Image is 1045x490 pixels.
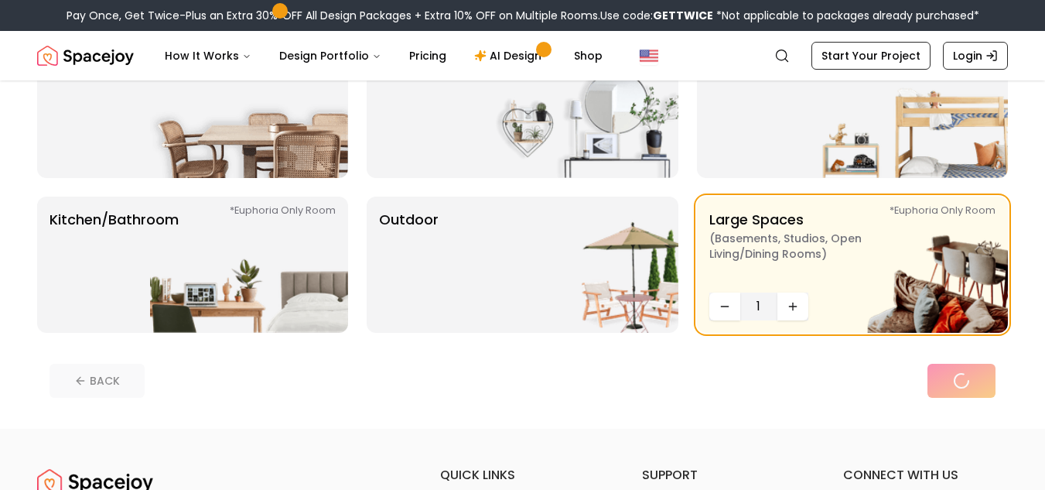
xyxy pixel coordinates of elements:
[709,209,903,286] p: Large Spaces
[709,54,869,166] p: Kids' Bedroom/Nursery
[150,42,348,178] img: Dining Room
[37,40,134,71] img: Spacejoy Logo
[267,40,394,71] button: Design Portfolio
[379,209,439,320] p: Outdoor
[397,40,459,71] a: Pricing
[640,46,658,65] img: United States
[642,466,807,485] h6: support
[37,40,134,71] a: Spacejoy
[37,31,1008,81] nav: Global
[746,297,771,316] span: 1
[379,54,442,166] p: entryway
[653,8,713,23] b: GETTWICE
[810,197,1008,333] img: Large Spaces *Euphoria Only
[67,8,979,23] div: Pay Once, Get Twice-Plus an Extra 30% OFF All Design Packages + Extra 10% OFF on Multiple Rooms.
[480,42,678,178] img: entryway
[480,197,678,333] img: Outdoor
[713,8,979,23] span: *Not applicable to packages already purchased*
[777,293,808,320] button: Increase quantity
[562,40,615,71] a: Shop
[50,54,137,166] p: Dining Room
[709,231,903,262] span: ( Basements, Studios, Open living/dining rooms )
[943,42,1008,70] a: Login
[152,40,615,71] nav: Main
[50,209,179,320] p: Kitchen/Bathroom
[600,8,713,23] span: Use code:
[440,466,605,485] h6: quick links
[810,42,1008,178] img: Kids' Bedroom/Nursery
[150,197,348,333] img: Kitchen/Bathroom *Euphoria Only
[152,40,264,71] button: How It Works
[811,42,931,70] a: Start Your Project
[843,466,1008,485] h6: connect with us
[462,40,558,71] a: AI Design
[709,293,740,320] button: Decrease quantity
